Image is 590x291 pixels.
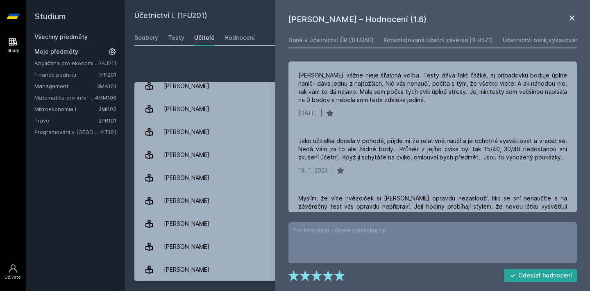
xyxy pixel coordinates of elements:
[97,83,116,89] a: 3MA101
[34,70,99,79] a: Finance podniku
[504,269,577,282] button: Odeslat hodnocení
[225,34,255,42] div: Hodnocení
[164,261,209,278] div: [PERSON_NAME]
[34,116,98,125] a: Právo
[168,34,184,42] div: Testy
[134,75,580,98] a: [PERSON_NAME] 23 hodnocení 4.5
[164,101,209,117] div: [PERSON_NAME]
[164,216,209,232] div: [PERSON_NAME]
[298,194,567,235] div: Myslím, že více hvězdiček si [PERSON_NAME] opravdu nezaslouží. Nic se sní nenaučíte a na závěrečn...
[34,105,98,113] a: Mikroekonomie I
[194,34,215,42] div: Učitelé
[164,193,209,209] div: [PERSON_NAME]
[5,274,22,280] div: Uživatel
[134,235,580,258] a: [PERSON_NAME] 10 hodnocení 2.9
[34,33,88,40] a: Všechny předměty
[331,166,333,175] div: |
[225,30,255,46] a: Hodnocení
[164,239,209,255] div: [PERSON_NAME]
[98,106,116,112] a: 3MI102
[298,71,567,104] div: [PERSON_NAME] vážne nieje šťastná voľba. Testy dáva fakt ťažké, aj prípadovku boduje úplne nanič-...
[134,258,580,281] a: [PERSON_NAME] 2 hodnocení 4.0
[134,120,580,143] a: [PERSON_NAME] 2 hodnocení 5.0
[164,147,209,163] div: [PERSON_NAME]
[298,109,317,117] div: [DATE]
[134,10,488,23] h2: Účetnictví I. (1FU201)
[134,189,580,212] a: [PERSON_NAME] 14 hodnocení 1.6
[134,98,580,120] a: [PERSON_NAME] 8 hodnocení 4.0
[134,143,580,166] a: [PERSON_NAME] 2 hodnocení 1.0
[98,117,116,124] a: 2PR101
[168,30,184,46] a: Testy
[98,60,116,66] a: 2AJ211
[34,82,97,90] a: Management
[2,33,25,58] a: Study
[34,59,98,67] a: Angličtina pro ekonomická studia 1 (B2/C1)
[34,93,95,102] a: Matematika pro informatiky
[99,71,116,78] a: 1FP201
[100,129,116,135] a: 4IT101
[320,109,322,117] div: |
[34,48,78,56] span: Moje předměty
[134,166,580,189] a: [PERSON_NAME] 1 hodnocení 2.0
[164,170,209,186] div: [PERSON_NAME]
[34,128,100,136] a: Programování v [GEOGRAPHIC_DATA]
[164,78,209,94] div: [PERSON_NAME]
[95,94,116,101] a: 4MM106
[134,30,158,46] a: Soubory
[134,34,158,42] div: Soubory
[134,212,580,235] a: [PERSON_NAME] 11 hodnocení 5.0
[194,30,215,46] a: Učitelé
[2,259,25,284] a: Uživatel
[7,48,19,54] div: Study
[164,124,209,140] div: [PERSON_NAME]
[298,137,567,161] div: Jako učitelka docela v pohodě, přijde mi že relativně naučí a je ochotná vysvětlovat a vracet se....
[298,166,328,175] div: 18. 1. 2023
